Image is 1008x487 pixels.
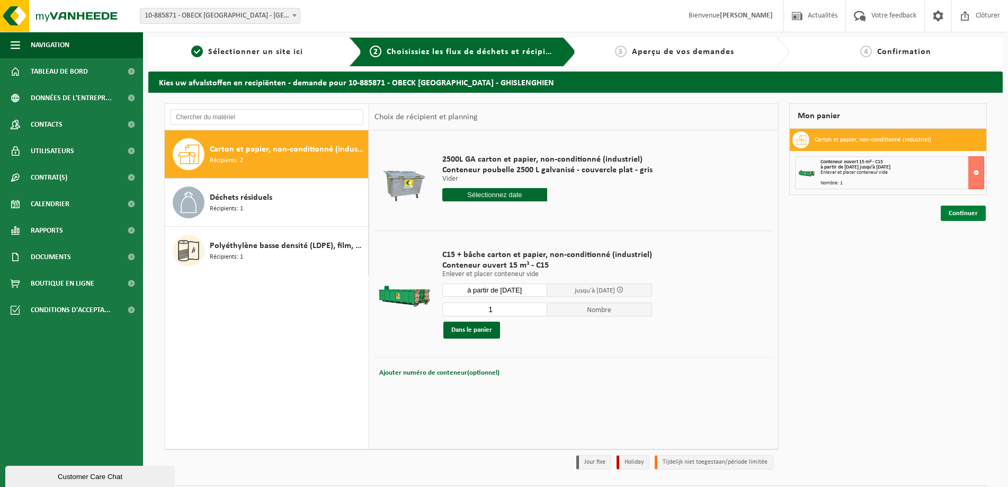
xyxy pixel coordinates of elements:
[31,217,63,244] span: Rapports
[820,170,984,175] div: Enlever et placer conteneur vide
[369,104,483,130] div: Choix de récipient et planning
[210,240,365,252] span: Polyéthylène basse densité (LDPE), film, en vrac, naturel
[210,143,365,156] span: Carton et papier, non-conditionné (industriel)
[31,270,94,297] span: Boutique en ligne
[154,46,341,58] a: 1Sélectionner un site ici
[31,191,69,217] span: Calendrier
[720,12,773,20] strong: [PERSON_NAME]
[442,260,652,271] span: Conteneur ouvert 15 m³ - C15
[820,181,984,186] div: Nombre: 1
[31,85,112,111] span: Données de l'entrepr...
[815,131,931,148] h3: Carton et papier, non-conditionné (industriel)
[210,252,243,262] span: Récipients: 1
[820,159,883,165] span: Conteneur ouvert 15 m³ - C15
[370,46,381,57] span: 2
[148,72,1003,92] h2: Kies uw afvalstoffen en recipiënten - demande pour 10-885871 - OBECK [GEOGRAPHIC_DATA] - GHISLENG...
[547,303,652,316] span: Nombre
[165,179,369,227] button: Déchets résiduels Récipients: 1
[442,154,653,165] span: 2500L GA carton et papier, non-conditionné (industriel)
[210,191,272,204] span: Déchets résiduels
[31,58,88,85] span: Tableau de bord
[210,204,243,214] span: Récipients: 1
[575,287,615,294] span: jusqu'à [DATE]
[208,48,303,56] span: Sélectionner un site ici
[576,455,611,470] li: Jour fixe
[31,297,111,323] span: Conditions d'accepta...
[165,130,369,179] button: Carton et papier, non-conditionné (industriel) Récipients: 2
[210,156,243,166] span: Récipients: 2
[941,206,986,221] a: Continuer
[140,8,300,24] span: 10-885871 - OBECK BELGIUM - GHISLENGHIEN
[442,188,548,201] input: Sélectionnez date
[31,111,63,138] span: Contacts
[379,369,499,376] span: Ajouter numéro de conteneur(optionnel)
[31,138,74,164] span: Utilisateurs
[442,271,652,278] p: Enlever et placer conteneur vide
[615,46,627,57] span: 3
[860,46,872,57] span: 4
[31,32,69,58] span: Navigation
[442,175,653,183] p: Vider
[442,165,653,175] span: Conteneur poubelle 2500 L galvanisé - couvercle plat - gris
[632,48,734,56] span: Aperçu de vos demandes
[170,109,363,125] input: Chercher du matériel
[789,103,987,129] div: Mon panier
[442,284,547,297] input: Sélectionnez date
[378,366,501,380] button: Ajouter numéro de conteneur(optionnel)
[443,322,500,339] button: Dans le panier
[165,227,369,275] button: Polyéthylène basse densité (LDPE), film, en vrac, naturel Récipients: 1
[820,164,890,170] strong: à partir de [DATE] jusqu'à [DATE]
[191,46,203,57] span: 1
[877,48,931,56] span: Confirmation
[31,164,67,191] span: Contrat(s)
[140,8,300,23] span: 10-885871 - OBECK BELGIUM - GHISLENGHIEN
[442,250,652,260] span: C15 + bâche carton et papier, non-conditionné (industriel)
[655,455,773,470] li: Tijdelijk niet toegestaan/période limitée
[31,244,71,270] span: Documents
[617,455,649,470] li: Holiday
[387,48,563,56] span: Choisissiez les flux de déchets et récipients
[5,464,177,487] iframe: chat widget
